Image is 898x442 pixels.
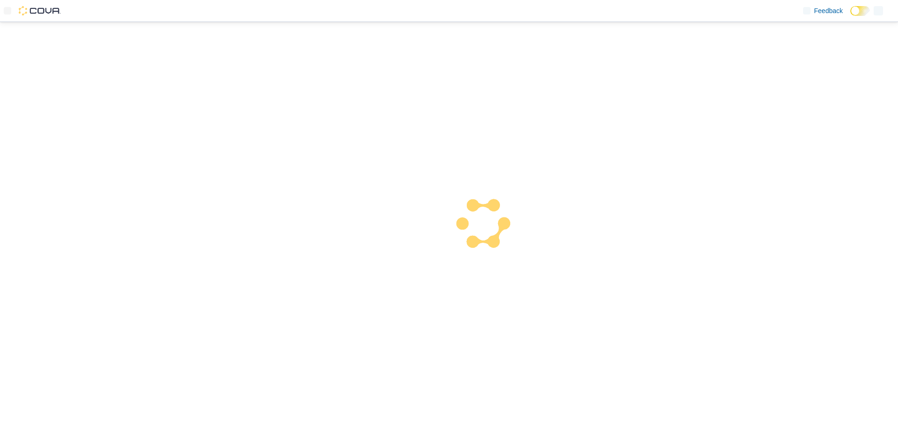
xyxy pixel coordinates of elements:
[19,6,61,15] img: Cova
[814,6,843,15] span: Feedback
[799,1,847,20] a: Feedback
[449,190,519,260] img: cova-loader
[850,6,870,16] input: Dark Mode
